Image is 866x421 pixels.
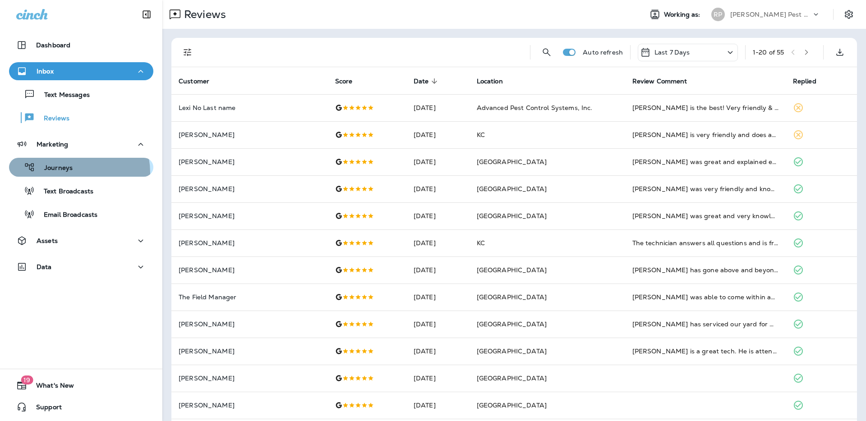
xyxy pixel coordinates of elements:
div: Ricky was great and explained everything thoroughly. [632,157,778,166]
span: Review Comment [632,77,699,85]
p: The Field Manager [179,293,321,301]
button: Reviews [9,108,153,127]
div: Dustin is the best! Very friendly & super thorough. [632,103,778,112]
div: Freddy was very friendly and knowledgeable. Great job! [632,184,778,193]
p: Text Messages [35,91,90,100]
span: Customer [179,77,221,85]
p: Last 7 Days [654,49,690,56]
button: Email Broadcasts [9,205,153,224]
button: Data [9,258,153,276]
p: [PERSON_NAME] Pest Solutions [730,11,811,18]
p: Auto refresh [583,49,623,56]
button: Text Messages [9,85,153,104]
td: [DATE] [406,94,470,121]
button: Dashboard [9,36,153,54]
div: Ricky has serviced our yard for more than a year for moles, termites. I don't worry about them as... [632,320,778,329]
button: Filters [179,43,197,61]
td: [DATE] [406,338,470,365]
span: [GEOGRAPHIC_DATA] [477,374,547,382]
p: Text Broadcasts [35,188,93,196]
button: Support [9,398,153,416]
span: [GEOGRAPHIC_DATA] [477,401,547,409]
p: Journeys [35,164,73,173]
p: Lexi No Last name [179,104,321,111]
button: Marketing [9,135,153,153]
span: 19 [21,375,33,384]
td: [DATE] [406,365,470,392]
button: Settings [841,6,857,23]
p: [PERSON_NAME] [179,212,321,220]
button: Assets [9,232,153,250]
p: [PERSON_NAME] [179,185,321,192]
div: 1 - 20 of 55 [753,49,784,56]
span: What's New [27,382,74,393]
span: Location [477,78,503,85]
span: [GEOGRAPHIC_DATA] [477,347,547,355]
button: Export as CSV [831,43,849,61]
div: RP [711,8,725,21]
td: [DATE] [406,284,470,311]
p: [PERSON_NAME] [179,402,321,409]
span: Advanced Pest Control Systems, Inc. [477,104,593,112]
td: [DATE] [406,229,470,256]
span: Replied [793,77,828,85]
p: [PERSON_NAME] [179,266,321,274]
div: Harry is very friendly and does an excellent job. I would highly recommend. [632,130,778,139]
span: [GEOGRAPHIC_DATA] [477,212,547,220]
span: Date [414,77,441,85]
p: [PERSON_NAME] [179,348,321,355]
td: [DATE] [406,392,470,419]
button: Search Reviews [538,43,556,61]
button: Journeys [9,158,153,177]
td: [DATE] [406,202,470,229]
p: [PERSON_NAME] [179,239,321,247]
td: [DATE] [406,175,470,202]
button: Inbox [9,62,153,80]
p: Marketing [37,141,68,148]
button: 19What's New [9,376,153,394]
p: Email Broadcasts [35,211,97,220]
span: Date [414,78,429,85]
span: Replied [793,78,816,85]
span: [GEOGRAPHIC_DATA] [477,266,547,274]
p: Dashboard [36,41,70,49]
button: Collapse Sidebar [134,5,159,23]
p: Data [37,263,52,270]
td: [DATE] [406,121,470,148]
span: Review Comment [632,78,687,85]
span: [GEOGRAPHIC_DATA] [477,185,547,193]
span: Score [335,77,364,85]
div: Freddie was great and very knowledgeable. Would highly recommend. [632,211,778,220]
p: [PERSON_NAME] [179,375,321,382]
p: [PERSON_NAME] [179,131,321,138]
span: [GEOGRAPHIC_DATA] [477,158,547,166]
span: KC [477,239,485,247]
span: KC [477,131,485,139]
span: Location [477,77,515,85]
td: [DATE] [406,256,470,284]
span: Customer [179,78,209,85]
p: Assets [37,237,58,244]
div: Ryan has gone above and beyond to help us on our pest issues, thank you! [632,265,778,275]
p: Reviews [180,8,226,21]
p: Inbox [37,68,54,75]
span: Working as: [664,11,702,18]
span: Score [335,78,353,85]
p: Reviews [35,114,69,123]
span: Support [27,403,62,414]
span: [GEOGRAPHIC_DATA] [477,293,547,301]
td: [DATE] [406,311,470,338]
div: Freddie was able to come within an HOUR of me calling him! Very professional, very friendly and a... [632,293,778,302]
p: [PERSON_NAME] [179,158,321,165]
span: [GEOGRAPHIC_DATA] [477,320,547,328]
button: Text Broadcasts [9,181,153,200]
div: The technician answers all questions and is friendly. The service works, we have noticed that we ... [632,238,778,247]
div: Ricky is a great tech. He is attentive to detail and communicates well with us [632,347,778,356]
td: [DATE] [406,148,470,175]
p: [PERSON_NAME] [179,320,321,328]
